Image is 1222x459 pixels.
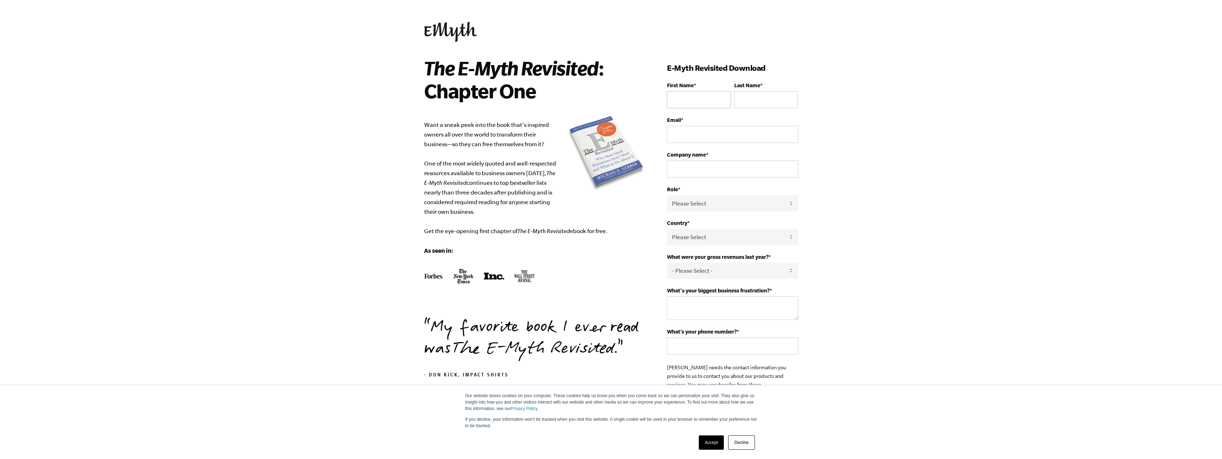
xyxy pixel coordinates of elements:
[667,186,678,192] span: Role
[567,114,646,194] img: e-myth revisited book summary
[667,62,798,74] h3: E-Myth Revisited Download
[424,57,598,79] i: The E-Myth Revisited
[667,254,769,260] span: What were your gross revenues last year?
[465,393,757,412] p: Our website stores cookies on your computer. These cookies help us know you when you come back so...
[728,435,755,450] a: Decline
[517,228,570,234] i: The E-Myth Revisited
[699,435,724,450] a: Accept
[734,82,760,88] span: Last Name
[424,120,646,256] p: Want a sneak peek into the book that’s inspired owners all over the world to transform their busi...
[667,363,798,406] p: [PERSON_NAME] needs the contact information you provide to us to contact you about our products a...
[667,329,737,335] span: What’s your phone number?
[667,82,694,88] span: First Name
[424,56,635,102] h2: : Chapter One
[424,22,477,42] img: EMyth
[667,220,687,226] span: Country
[511,406,538,411] a: Privacy Policy
[424,318,646,361] p: My favorite book I ever read was .
[465,416,757,429] p: If you decline, your information won’t be tracked when you visit this website. A single cookie wi...
[424,247,453,254] strong: As seen in:
[667,117,681,123] span: Email
[667,152,706,158] span: Company name
[424,170,555,186] i: The E-Myth Revisited
[424,372,646,379] h6: - Don Kick, Impact Shirts
[424,268,535,284] img: E-Myth-Revisited-Book
[451,338,614,362] em: The E-Myth Revisited
[667,287,770,293] span: What's your biggest business frustration?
